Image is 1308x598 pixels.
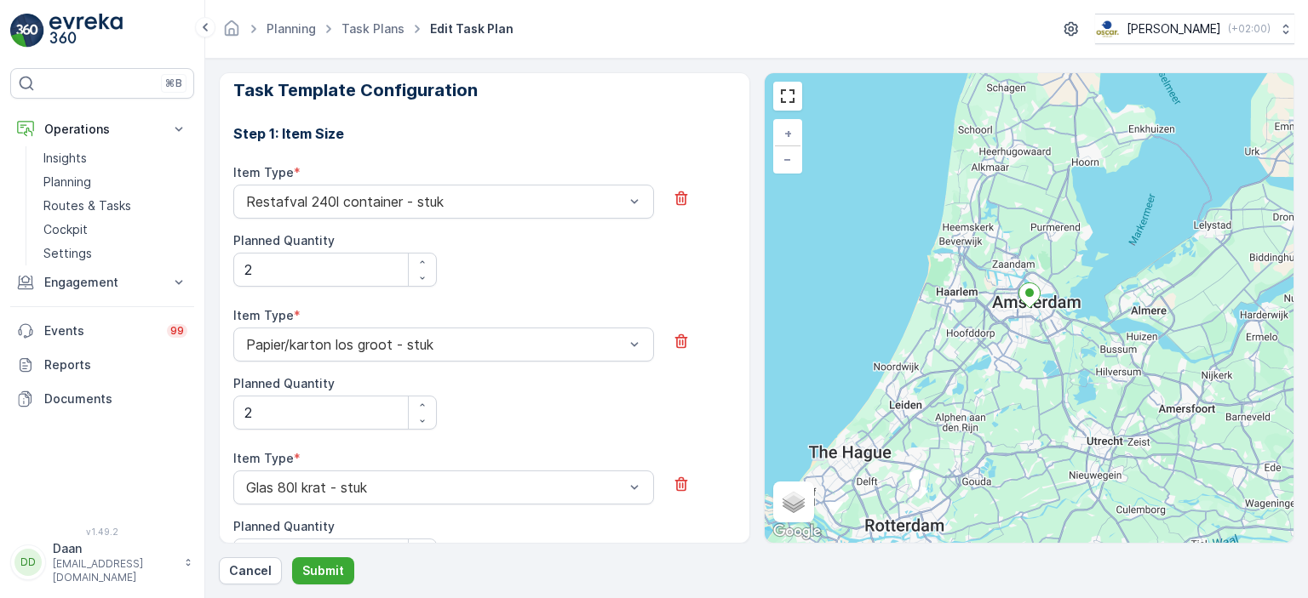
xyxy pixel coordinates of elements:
label: Item Type [233,451,294,465]
a: Layers [775,483,812,521]
a: Cockpit [37,218,194,242]
span: − [783,151,792,166]
a: View Fullscreen [775,83,800,109]
h2: Task Template Configuration [233,77,736,103]
button: Engagement [10,265,194,299]
p: Reports [44,356,187,373]
a: Planning [37,170,194,194]
button: Operations [10,112,194,146]
a: Homepage [222,26,241,40]
p: Daan [53,540,175,557]
span: v 1.49.2 [10,527,194,537]
h3: Step 1: Item Size [233,123,736,144]
a: Insights [37,146,194,170]
label: Planned Quantity [233,376,335,390]
span: Edit Task Plan [427,20,517,37]
p: Settings [43,245,92,262]
p: ⌘B [165,77,182,90]
p: Cancel [229,562,272,579]
p: Operations [44,121,160,138]
p: Cockpit [43,221,88,238]
p: Engagement [44,274,160,291]
a: Task Plans [341,21,404,36]
p: Events [44,322,157,339]
a: Routes & Tasks [37,194,194,218]
p: 99 [170,324,184,338]
p: Insights [43,150,87,167]
p: Planning [43,174,91,191]
a: Open this area in Google Maps (opens a new window) [769,521,825,543]
label: Item Type [233,308,294,322]
a: Documents [10,382,194,416]
button: Submit [292,557,354,584]
a: Zoom Out [775,146,800,172]
button: Cancel [219,557,282,584]
button: DDDaan[EMAIL_ADDRESS][DOMAIN_NAME] [10,540,194,584]
p: Submit [302,562,344,579]
a: Events99 [10,314,194,348]
img: Google [769,521,825,543]
label: Planned Quantity [233,519,335,533]
p: [PERSON_NAME] [1127,20,1221,37]
a: Zoom In [775,121,800,146]
img: logo_light-DOdMpM7g.png [49,14,123,48]
label: Item Type [233,165,294,179]
div: DD [14,549,42,576]
p: ( +02:00 ) [1228,22,1271,36]
a: Planning [267,21,316,36]
img: logo [10,14,44,48]
p: [EMAIL_ADDRESS][DOMAIN_NAME] [53,557,175,584]
a: Settings [37,242,194,265]
button: [PERSON_NAME](+02:00) [1095,14,1294,44]
p: Routes & Tasks [43,197,131,214]
label: Planned Quantity [233,233,335,248]
span: + [784,126,792,140]
a: Reports [10,348,194,382]
p: Documents [44,390,187,407]
img: basis-logo_rgb2x.png [1095,20,1120,38]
